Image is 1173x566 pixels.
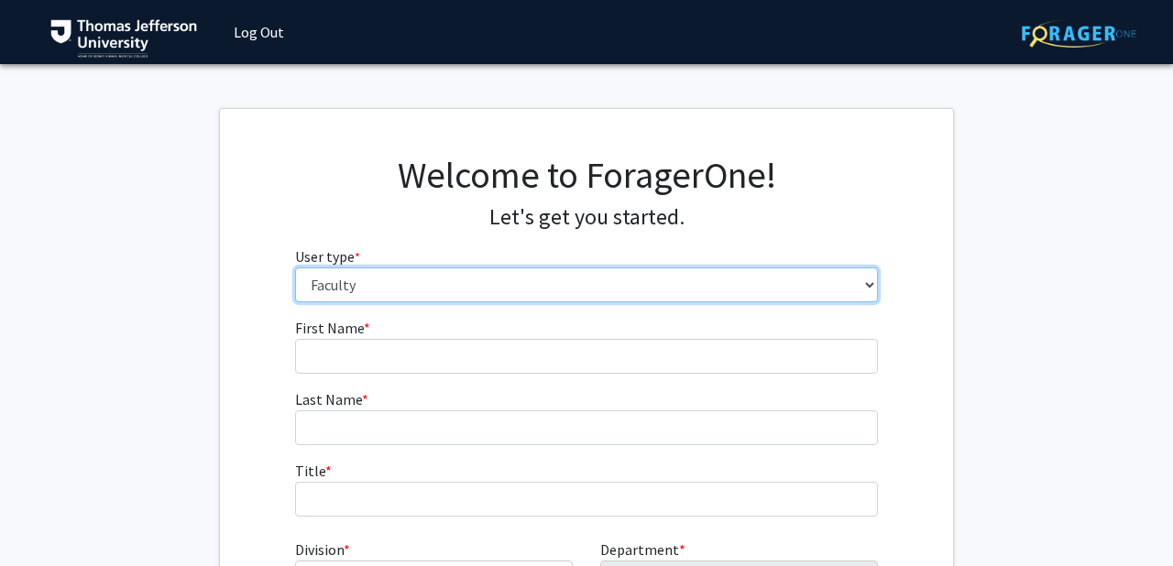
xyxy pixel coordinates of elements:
[295,319,364,337] span: First Name
[50,19,197,58] img: Thomas Jefferson University Logo
[295,390,362,408] span: Last Name
[295,153,879,197] h1: Welcome to ForagerOne!
[14,484,78,552] iframe: Chat
[295,204,879,231] h4: Let's get you started.
[295,245,360,267] label: User type
[295,462,325,480] span: Title
[1022,19,1136,48] img: ForagerOne Logo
